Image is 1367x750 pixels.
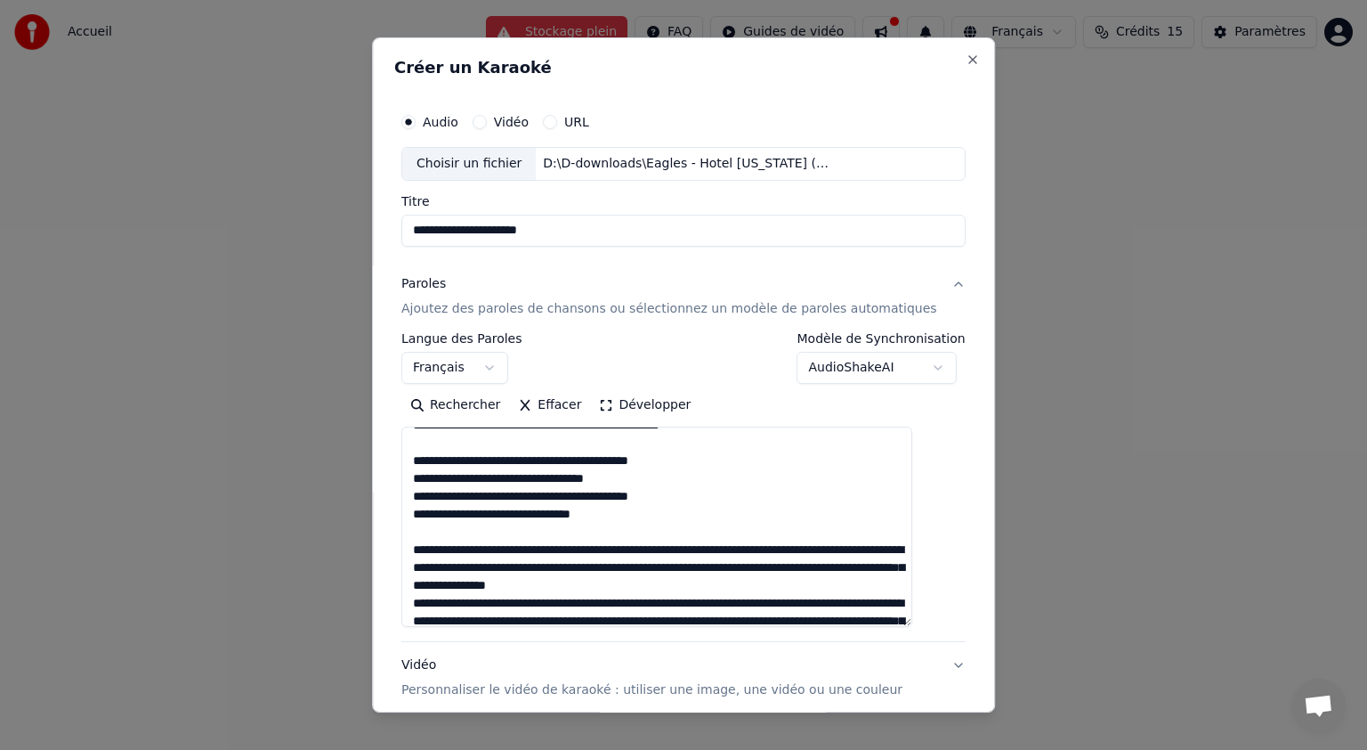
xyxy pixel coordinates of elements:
div: ParolesAjoutez des paroles de chansons ou sélectionnez un modèle de paroles automatiques [401,332,966,641]
button: VidéoPersonnaliser le vidéo de karaoké : utiliser une image, une vidéo ou une couleur [401,642,966,713]
p: Personnaliser le vidéo de karaoké : utiliser une image, une vidéo ou une couleur [401,681,902,699]
label: URL [564,116,589,128]
label: Titre [401,195,966,208]
label: Modèle de Synchronisation [797,332,966,345]
label: Vidéo [494,116,529,128]
label: Langue des Paroles [401,332,522,345]
button: Rechercher [401,391,509,420]
p: Ajoutez des paroles de chansons ou sélectionnez un modèle de paroles automatiques [401,300,937,318]
div: Paroles [401,275,446,293]
button: ParolesAjoutez des paroles de chansons ou sélectionnez un modèle de paroles automatiques [401,261,966,332]
button: Effacer [509,391,590,420]
label: Audio [423,116,458,128]
h2: Créer un Karaoké [394,60,973,76]
div: Choisir un fichier [402,148,536,180]
div: Vidéo [401,656,902,699]
div: D:\D-downloads\Eagles - Hotel [US_STATE] (Official Audio).mp3 [537,155,839,173]
button: Développer [591,391,700,420]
